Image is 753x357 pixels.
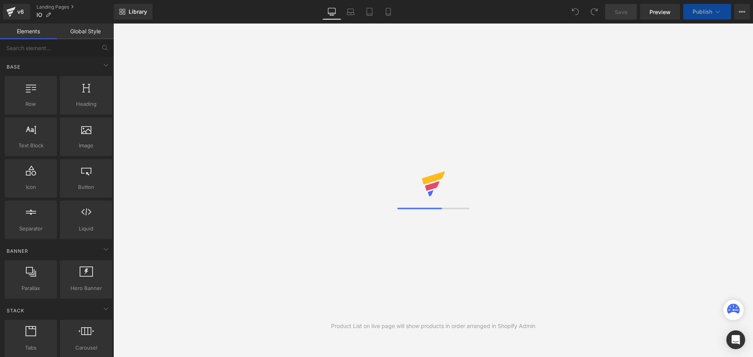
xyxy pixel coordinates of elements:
button: Redo [586,4,602,20]
span: Separator [7,225,55,233]
a: Mobile [379,4,398,20]
a: Laptop [341,4,360,20]
div: Product List on live page will show products in order arranged in Shopify Admin [331,322,535,330]
span: Stack [6,307,25,314]
span: Row [7,100,55,108]
span: Library [129,8,147,15]
a: Preview [640,4,680,20]
span: Liquid [62,225,110,233]
span: Publish [693,9,712,15]
span: Hero Banner [62,284,110,292]
a: Desktop [322,4,341,20]
a: Landing Pages [36,4,114,10]
button: More [734,4,750,20]
span: Preview [649,8,671,16]
span: Save [615,8,627,16]
button: Publish [683,4,731,20]
span: Button [62,183,110,191]
span: Text Block [7,141,55,150]
div: Open Intercom Messenger [726,330,745,349]
span: Carousel [62,344,110,352]
a: v6 [3,4,30,20]
a: New Library [114,4,153,20]
a: Global Style [57,24,114,39]
span: Tabs [7,344,55,352]
div: v6 [16,7,25,17]
span: Base [6,63,21,71]
a: Tablet [360,4,379,20]
span: Parallax [7,284,55,292]
span: Heading [62,100,110,108]
span: Banner [6,247,29,255]
button: Undo [567,4,583,20]
span: IO [36,12,42,18]
span: Icon [7,183,55,191]
span: Image [62,141,110,150]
